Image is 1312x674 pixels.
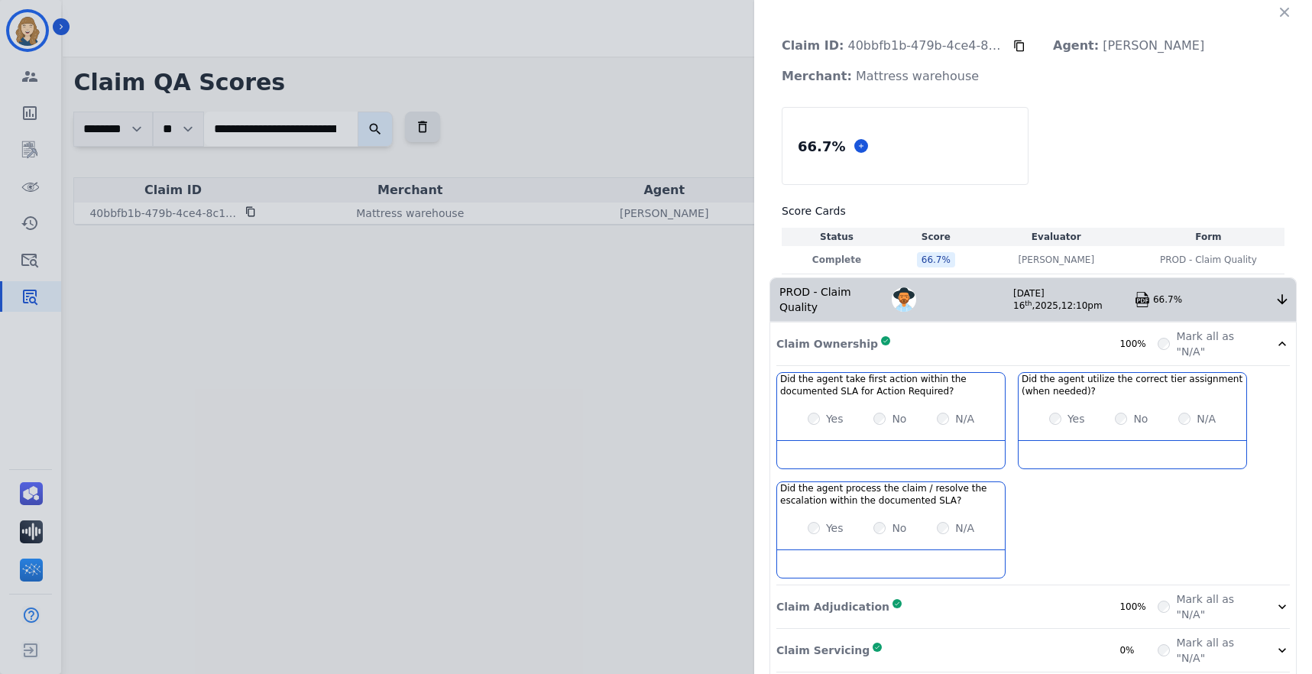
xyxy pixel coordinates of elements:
th: Form [1132,228,1284,246]
h3: Did the agent utilize the correct tier assignment (when needed)? [1022,373,1243,397]
label: No [892,411,906,426]
label: Mark all as "N/A" [1176,591,1256,622]
span: 12:10pm [1061,300,1103,311]
p: [PERSON_NAME] [1041,31,1216,61]
h3: Did the agent process the claim / resolve the escalation within the documented SLA? [780,482,1002,507]
div: 0% [1119,644,1158,656]
th: Evaluator [980,228,1132,246]
label: No [892,520,906,536]
div: 66.7% [1153,293,1275,306]
div: 100% [1119,601,1158,613]
span: PROD - Claim Quality [1160,254,1257,266]
p: Claim Adjudication [776,599,889,614]
p: Claim Servicing [776,643,870,658]
p: 40bbfb1b-479b-4ce4-8c1b-4c7937d26982 [769,31,1013,61]
div: 66.7 % [795,133,848,160]
strong: Claim ID: [782,38,844,53]
label: N/A [1197,411,1216,426]
img: Avatar [892,287,916,312]
h3: Score Cards [782,203,1284,219]
label: N/A [955,520,974,536]
th: Score [892,228,980,246]
label: Yes [826,520,844,536]
label: No [1133,411,1148,426]
label: N/A [955,411,974,426]
label: Mark all as "N/A" [1176,635,1256,666]
div: [DATE] 16 , 2025 , [1013,287,1135,312]
div: 66.7 % [917,252,955,267]
h3: Did the agent take first action within the documented SLA for Action Required? [780,373,1002,397]
label: Yes [1067,411,1085,426]
img: qa-pdf.svg [1135,292,1150,307]
div: 100% [1119,338,1158,350]
strong: Agent: [1053,38,1099,53]
label: Mark all as "N/A" [1176,329,1256,359]
label: Yes [826,411,844,426]
sup: th [1025,300,1032,307]
th: Status [782,228,892,246]
p: [PERSON_NAME] [1018,254,1094,266]
p: Complete [785,254,889,266]
strong: Merchant: [782,69,852,83]
div: PROD - Claim Quality [770,278,892,321]
p: Mattress warehouse [769,61,991,92]
p: Claim Ownership [776,336,878,352]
